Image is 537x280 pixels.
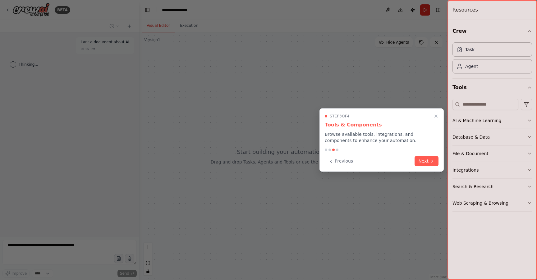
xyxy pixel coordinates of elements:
button: Close walkthrough [432,112,440,120]
span: Step 3 of 4 [330,114,350,119]
button: Previous [325,156,357,166]
h3: Tools & Components [325,121,438,129]
button: Hide left sidebar [143,6,152,14]
button: Next [415,156,438,166]
p: Browse available tools, integrations, and components to enhance your automation. [325,131,438,144]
